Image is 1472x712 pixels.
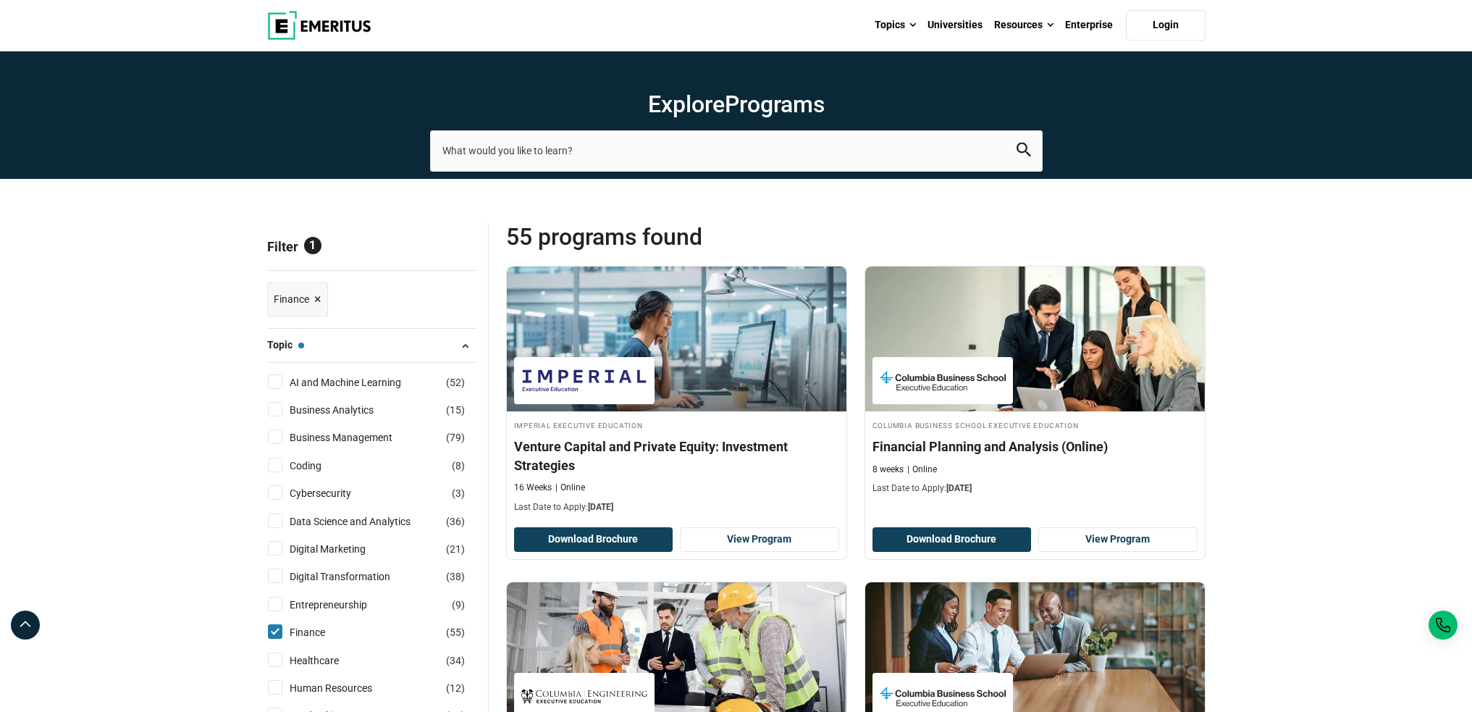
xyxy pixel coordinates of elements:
[907,464,937,476] p: Online
[446,402,465,418] span: ( )
[450,377,461,388] span: 52
[507,267,846,521] a: Finance Course by Imperial Executive Education - September 11, 2025 Imperial Executive Education ...
[450,432,461,443] span: 79
[290,514,440,529] a: Data Science and Analytics
[506,222,856,251] span: 55 Programs found
[872,482,1198,495] p: Last Date to Apply:
[446,653,465,669] span: ( )
[267,222,476,270] p: Filter
[290,374,430,390] a: AI and Machine Learning
[267,337,304,353] span: Topic
[455,599,461,611] span: 9
[450,516,461,527] span: 36
[290,485,380,501] a: Cybersecurity
[1017,146,1031,160] a: search
[1038,527,1198,552] a: View Program
[446,541,465,557] span: ( )
[514,527,673,552] button: Download Brochure
[450,404,461,416] span: 15
[872,419,1198,431] h4: Columbia Business School Executive Education
[946,483,972,493] span: [DATE]
[514,482,552,494] p: 16 Weeks
[304,237,321,254] span: 1
[274,291,309,307] span: Finance
[290,458,350,474] a: Coding
[290,624,354,640] a: Finance
[452,597,465,613] span: ( )
[1017,143,1031,159] button: search
[446,680,465,696] span: ( )
[430,90,1043,119] h1: Explore
[446,624,465,640] span: ( )
[446,374,465,390] span: ( )
[290,402,403,418] a: Business Analytics
[865,267,1205,411] img: Financial Planning and Analysis (Online) | Online Finance Course
[872,437,1198,456] h4: Financial Planning and Analysis (Online)
[450,543,461,555] span: 21
[455,487,461,499] span: 3
[314,289,321,310] span: ×
[450,571,461,582] span: 38
[450,655,461,666] span: 34
[452,485,465,501] span: ( )
[446,430,465,445] span: ( )
[725,91,825,118] span: Programs
[521,364,647,397] img: Imperial Executive Education
[507,267,846,411] img: Venture Capital and Private Equity: Investment Strategies | Online Finance Course
[455,460,461,472] span: 8
[267,282,328,317] a: Finance ×
[267,335,476,356] button: Topic
[450,627,461,638] span: 55
[880,364,1006,397] img: Columbia Business School Executive Education
[290,680,401,696] a: Human Resources
[872,464,904,476] p: 8 weeks
[588,502,613,512] span: [DATE]
[290,569,419,585] a: Digital Transformation
[430,130,1043,171] input: search-page
[450,682,461,694] span: 12
[514,501,839,514] p: Last Date to Apply:
[432,239,476,258] a: Reset all
[555,482,585,494] p: Online
[865,267,1205,503] a: Finance Course by Columbia Business School Executive Education - September 11, 2025 Columbia Busi...
[680,527,839,552] a: View Program
[1126,10,1206,41] a: Login
[514,437,839,474] h4: Venture Capital and Private Equity: Investment Strategies
[514,419,839,431] h4: Imperial Executive Education
[290,430,421,445] a: Business Management
[290,597,396,613] a: Entrepreneurship
[290,541,395,557] a: Digital Marketing
[446,569,465,585] span: ( )
[452,458,465,474] span: ( )
[446,514,465,529] span: ( )
[290,653,368,669] a: Healthcare
[872,527,1032,552] button: Download Brochure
